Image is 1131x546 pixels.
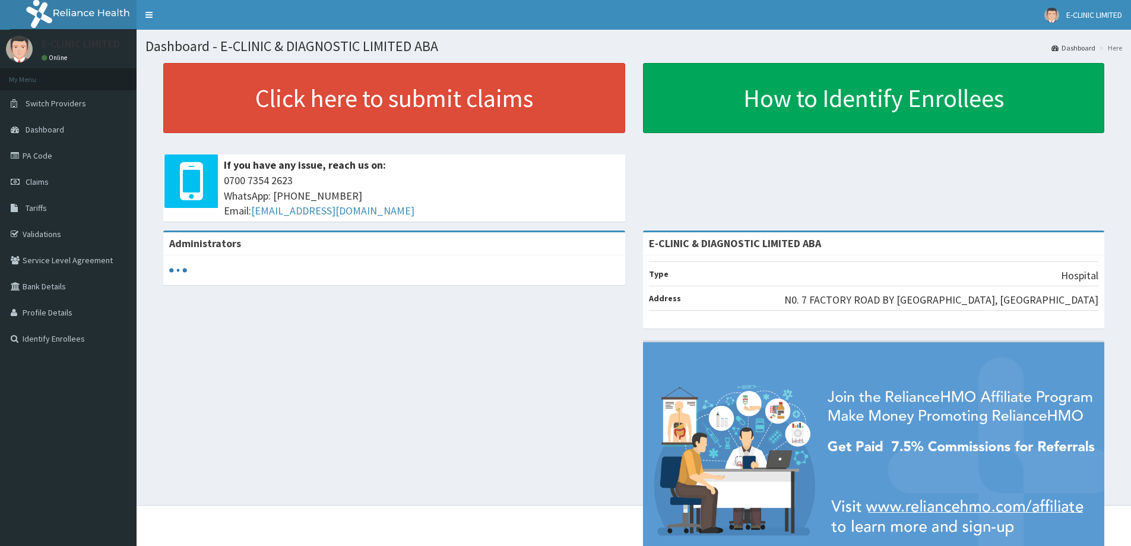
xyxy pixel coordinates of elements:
span: Tariffs [26,203,47,213]
a: [EMAIL_ADDRESS][DOMAIN_NAME] [251,204,414,217]
img: User Image [1044,8,1059,23]
b: If you have any issue, reach us on: [224,158,386,172]
a: Click here to submit claims [163,63,625,133]
a: Online [42,53,70,62]
span: E-CLINIC LIMITED [1066,10,1122,20]
span: 0700 7354 2623 WhatsApp: [PHONE_NUMBER] Email: [224,173,619,219]
b: Administrators [169,236,241,250]
span: Switch Providers [26,98,86,109]
b: Type [649,269,669,279]
a: How to Identify Enrollees [643,63,1105,133]
li: Here [1097,43,1122,53]
p: E-CLINIC LIMITED [42,39,120,49]
a: Dashboard [1051,43,1095,53]
strong: E-CLINIC & DIAGNOSTIC LIMITED ABA [649,236,821,250]
b: Address [649,293,681,304]
img: User Image [6,36,33,62]
span: Claims [26,176,49,187]
p: N0. 7 FACTORY ROAD BY [GEOGRAPHIC_DATA], [GEOGRAPHIC_DATA] [784,292,1098,308]
p: Hospital [1061,268,1098,283]
h1: Dashboard - E-CLINIC & DIAGNOSTIC LIMITED ABA [145,39,1122,54]
svg: audio-loading [169,261,187,279]
span: Dashboard [26,124,64,135]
